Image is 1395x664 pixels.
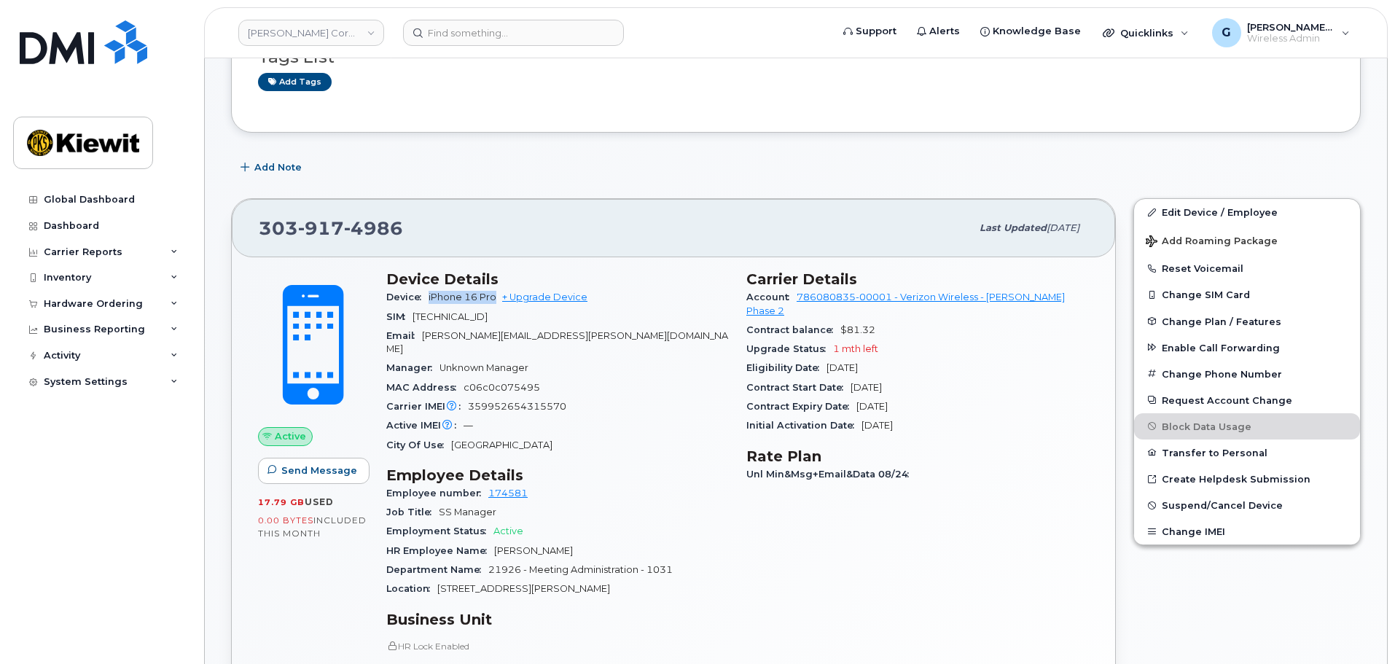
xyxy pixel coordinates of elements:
span: used [305,496,334,507]
span: SS Manager [439,507,496,517]
span: MAC Address [386,382,464,393]
span: Add Note [254,160,302,174]
span: Email [386,330,422,341]
span: City Of Use [386,440,451,450]
span: Contract balance [746,324,840,335]
button: Add Roaming Package [1134,225,1360,255]
button: Reset Voicemail [1134,255,1360,281]
div: Quicklinks [1093,18,1199,47]
span: 303 [259,217,403,239]
span: Active IMEI [386,420,464,431]
span: 917 [298,217,344,239]
span: Upgrade Status [746,343,833,354]
span: Alerts [929,24,960,39]
a: Alerts [907,17,970,46]
span: Quicklinks [1120,27,1173,39]
span: [PERSON_NAME][EMAIL_ADDRESS][PERSON_NAME][DOMAIN_NAME] [386,330,728,354]
span: 1 mth left [833,343,878,354]
button: Change SIM Card [1134,281,1360,308]
span: [DATE] [856,401,888,412]
span: Device [386,292,429,302]
span: iPhone 16 Pro [429,292,496,302]
a: Kiewit Corporation [238,20,384,46]
a: Support [833,17,907,46]
span: Contract Start Date [746,382,851,393]
span: Department Name [386,564,488,575]
span: c06c0c075495 [464,382,540,393]
h3: Employee Details [386,466,729,484]
iframe: Messenger Launcher [1332,601,1384,653]
span: Job Title [386,507,439,517]
span: [DATE] [827,362,858,373]
span: Knowledge Base [993,24,1081,39]
span: 4986 [344,217,403,239]
span: HR Employee Name [386,545,494,556]
span: Manager [386,362,439,373]
button: Add Note [231,155,314,181]
span: G [1222,24,1231,42]
h3: Tags List [258,48,1334,66]
span: [DATE] [851,382,882,393]
span: Employment Status [386,526,493,536]
span: Unknown Manager [439,362,528,373]
a: 786080835-00001 - Verizon Wireless - [PERSON_NAME] Phase 2 [746,292,1065,316]
button: Request Account Change [1134,387,1360,413]
h3: Carrier Details [746,270,1089,288]
span: Location [386,583,437,594]
a: Add tags [258,73,332,91]
input: Find something... [403,20,624,46]
span: 17.79 GB [258,497,305,507]
button: Change Plan / Features [1134,308,1360,335]
span: Wireless Admin [1247,33,1335,44]
span: Add Roaming Package [1146,235,1278,249]
span: Active [493,526,523,536]
p: HR Lock Enabled [386,640,729,652]
span: [DATE] [861,420,893,431]
a: Knowledge Base [970,17,1091,46]
a: Create Helpdesk Submission [1134,466,1360,492]
span: Unl Min&Msg+Email&Data 08/24 [746,469,916,480]
span: $81.32 [840,324,875,335]
span: Initial Activation Date [746,420,861,431]
span: Carrier IMEI [386,401,468,412]
button: Transfer to Personal [1134,440,1360,466]
button: Change Phone Number [1134,361,1360,387]
span: [TECHNICAL_ID] [413,311,488,322]
span: 21926 - Meeting Administration - 1031 [488,564,673,575]
span: Suspend/Cancel Device [1162,500,1283,511]
button: Enable Call Forwarding [1134,335,1360,361]
button: Block Data Usage [1134,413,1360,440]
h3: Rate Plan [746,448,1089,465]
span: [DATE] [1047,222,1079,233]
span: 359952654315570 [468,401,566,412]
span: Active [275,429,306,443]
span: — [464,420,473,431]
span: SIM [386,311,413,322]
span: [STREET_ADDRESS][PERSON_NAME] [437,583,610,594]
button: Suspend/Cancel Device [1134,492,1360,518]
span: [GEOGRAPHIC_DATA] [451,440,552,450]
span: Enable Call Forwarding [1162,342,1280,353]
button: Change IMEI [1134,518,1360,544]
span: [PERSON_NAME].[PERSON_NAME] [1247,21,1335,33]
span: 0.00 Bytes [258,515,313,526]
a: 174581 [488,488,528,499]
a: Edit Device / Employee [1134,199,1360,225]
span: [PERSON_NAME] [494,545,573,556]
button: Send Message [258,458,370,484]
span: Last updated [980,222,1047,233]
span: Change Plan / Features [1162,316,1281,327]
a: + Upgrade Device [502,292,587,302]
h3: Business Unit [386,611,729,628]
span: Send Message [281,464,357,477]
h3: Device Details [386,270,729,288]
span: Support [856,24,896,39]
span: Employee number [386,488,488,499]
span: Contract Expiry Date [746,401,856,412]
span: Account [746,292,797,302]
span: Eligibility Date [746,362,827,373]
div: Gabrielle.Chicoine [1202,18,1360,47]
